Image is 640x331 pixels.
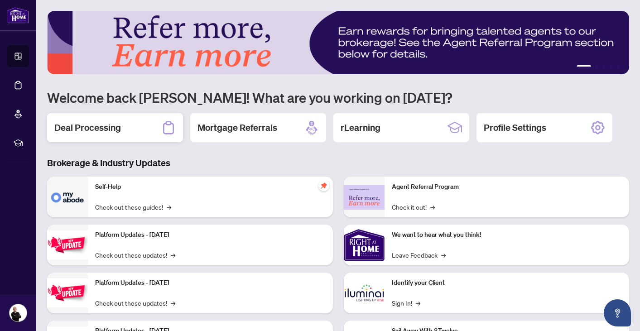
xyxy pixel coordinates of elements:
[430,202,435,212] span: →
[595,65,598,69] button: 2
[197,121,277,134] h2: Mortgage Referrals
[171,298,175,308] span: →
[95,230,326,240] p: Platform Updates - [DATE]
[47,157,629,169] h3: Brokerage & Industry Updates
[95,278,326,288] p: Platform Updates - [DATE]
[392,230,622,240] p: We want to hear what you think!
[392,298,420,308] a: Sign In!→
[609,65,613,69] button: 4
[95,250,175,260] a: Check out these updates!→
[341,121,380,134] h2: rLearning
[47,177,88,217] img: Self-Help
[392,182,622,192] p: Agent Referral Program
[344,185,385,210] img: Agent Referral Program
[318,180,329,191] span: pushpin
[167,202,171,212] span: →
[484,121,546,134] h2: Profile Settings
[171,250,175,260] span: →
[416,298,420,308] span: →
[7,7,29,24] img: logo
[392,250,446,260] a: Leave Feedback→
[10,304,27,321] img: Profile Icon
[577,65,591,69] button: 1
[95,202,171,212] a: Check out these guides!→
[47,11,629,74] img: Slide 0
[602,65,606,69] button: 3
[604,299,631,326] button: Open asap
[95,298,175,308] a: Check out these updates!→
[54,121,121,134] h2: Deal Processing
[344,273,385,313] img: Identify your Client
[95,182,326,192] p: Self-Help
[392,202,435,212] a: Check it out!→
[344,225,385,265] img: We want to hear what you think!
[47,230,88,259] img: Platform Updates - July 21, 2025
[441,250,446,260] span: →
[616,65,620,69] button: 5
[392,278,622,288] p: Identify your Client
[47,278,88,307] img: Platform Updates - July 8, 2025
[47,89,629,106] h1: Welcome back [PERSON_NAME]! What are you working on [DATE]?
